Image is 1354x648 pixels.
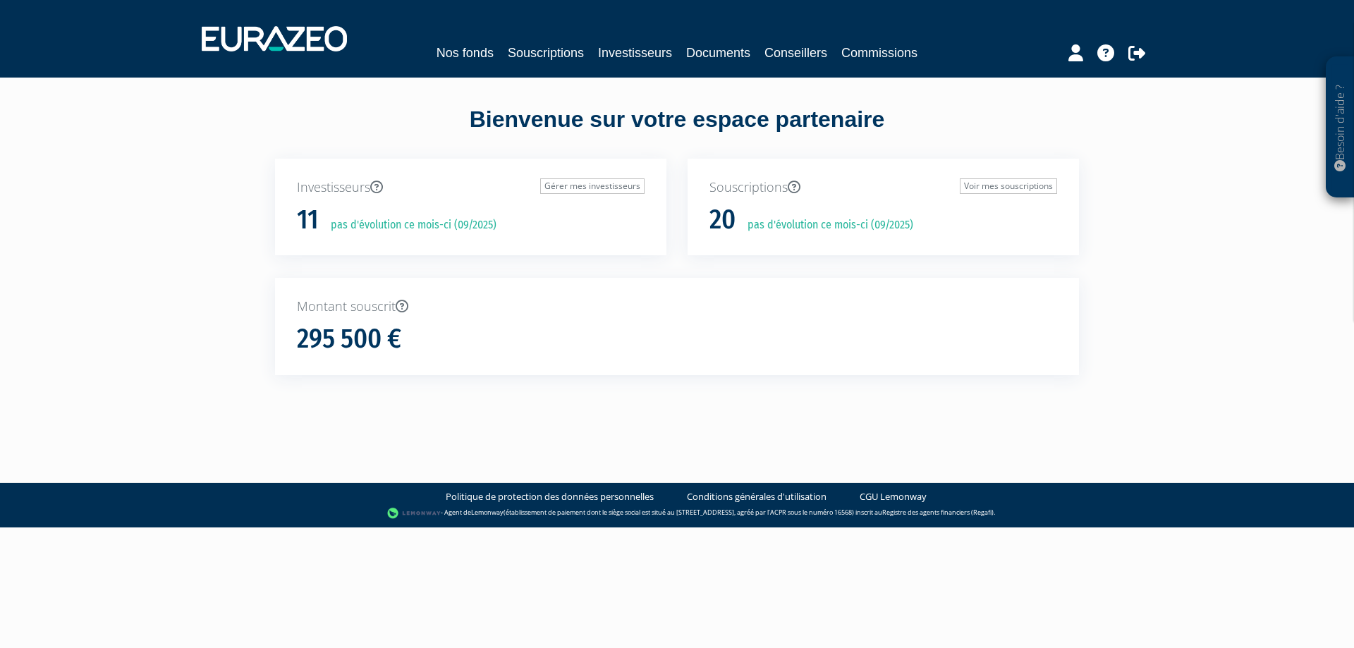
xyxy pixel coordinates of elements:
[1332,64,1348,191] p: Besoin d'aide ?
[687,490,827,503] a: Conditions générales d'utilisation
[297,298,1057,316] p: Montant souscrit
[764,43,827,63] a: Conseillers
[264,104,1090,159] div: Bienvenue sur votre espace partenaire
[321,217,496,233] p: pas d'évolution ce mois-ci (09/2025)
[686,43,750,63] a: Documents
[709,205,736,235] h1: 20
[446,490,654,503] a: Politique de protection des données personnelles
[297,205,319,235] h1: 11
[508,43,584,63] a: Souscriptions
[841,43,917,63] a: Commissions
[297,178,645,197] p: Investisseurs
[540,178,645,194] a: Gérer mes investisseurs
[960,178,1057,194] a: Voir mes souscriptions
[860,490,927,503] a: CGU Lemonway
[387,506,441,520] img: logo-lemonway.png
[297,324,401,354] h1: 295 500 €
[14,506,1340,520] div: - Agent de (établissement de paiement dont le siège social est situé au [STREET_ADDRESS], agréé p...
[709,178,1057,197] p: Souscriptions
[598,43,672,63] a: Investisseurs
[437,43,494,63] a: Nos fonds
[202,26,347,51] img: 1732889491-logotype_eurazeo_blanc_rvb.png
[738,217,913,233] p: pas d'évolution ce mois-ci (09/2025)
[882,508,994,517] a: Registre des agents financiers (Regafi)
[471,508,504,517] a: Lemonway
